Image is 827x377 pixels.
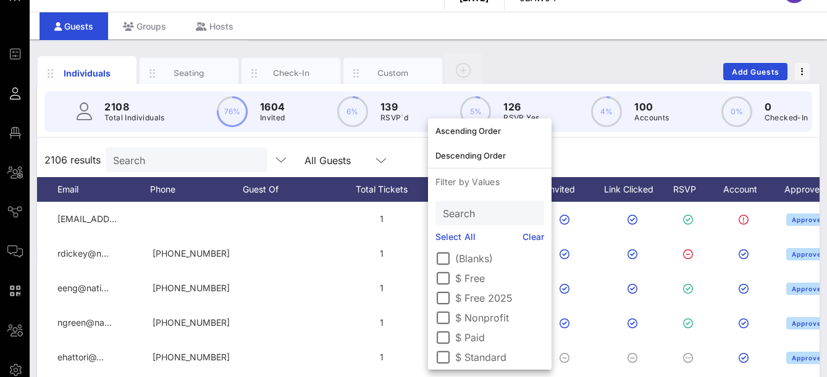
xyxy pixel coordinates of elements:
[153,352,230,362] span: +16319422569
[335,236,428,271] div: 1
[57,236,109,271] p: rdickey@n…
[435,151,544,160] div: Descending Order
[335,202,428,236] div: 1
[428,168,552,196] p: Filter by Values
[723,63,787,80] button: Add Guests
[503,99,539,114] p: 126
[150,177,243,202] div: Phone
[260,99,285,114] p: 1604
[791,320,825,327] span: Approved
[335,340,428,375] div: 1
[455,252,544,265] label: (Blanks)
[181,12,248,40] div: Hosts
[104,99,165,114] p: 2108
[455,272,544,284] label: $ Free
[503,112,539,124] p: RSVP Yes
[669,177,712,202] div: RSVP
[523,230,545,244] a: Clear
[455,351,544,363] label: $ Standard
[634,99,669,114] p: 100
[57,271,109,305] p: eeng@nati…
[765,99,808,114] p: 0
[791,285,825,292] span: Approved
[153,317,230,328] span: +18056303998
[455,331,544,344] label: $ Paid
[57,213,206,224] span: [EMAIL_ADDRESS][DOMAIN_NAME]
[601,177,669,202] div: Link Clicked
[162,67,217,79] div: Seating
[335,271,428,305] div: 1
[57,305,112,340] p: ngreen@na…
[634,112,669,124] p: Accounts
[765,112,808,124] p: Checked-In
[335,305,428,340] div: 1
[264,67,319,79] div: Check-In
[297,147,396,172] div: All Guests
[712,177,780,202] div: Account
[380,99,408,114] p: 139
[153,248,230,259] span: +15134047489
[791,216,825,223] span: Approved
[153,283,230,293] span: +19096416180
[455,292,544,304] label: $ Free 2025
[40,12,108,40] div: Guests
[57,177,150,202] div: Email
[44,152,101,167] span: 2106 results
[435,126,544,136] div: Ascending Order
[108,12,181,40] div: Groups
[731,67,780,77] span: Add Guests
[304,155,351,166] div: All Guests
[260,112,285,124] p: Invited
[57,340,104,375] p: ehattori@…
[791,251,825,258] span: Approved
[104,112,165,124] p: Total Individuals
[435,230,476,244] a: Select All
[791,354,825,362] span: Approved
[455,312,544,324] label: $ Nonprofit
[243,177,335,202] div: Guest Of
[380,112,408,124] p: RSVP`d
[366,67,421,79] div: Custom
[335,177,428,202] div: Total Tickets
[533,177,601,202] div: Invited
[60,67,115,80] div: Individuals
